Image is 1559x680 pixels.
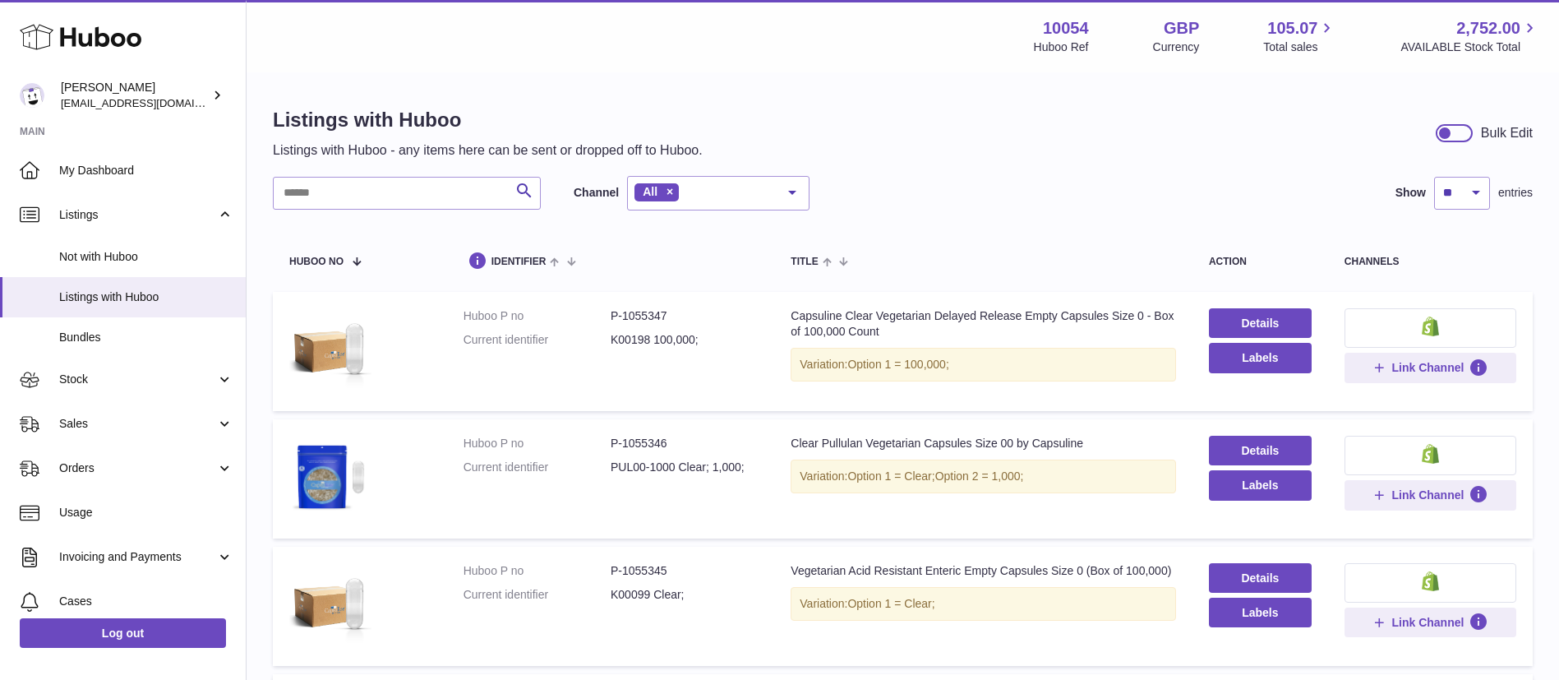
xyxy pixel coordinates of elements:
[61,80,209,111] div: [PERSON_NAME]
[611,563,758,579] dd: P-1055345
[1164,17,1199,39] strong: GBP
[935,470,1024,483] span: Option 2 = 1,000;
[1209,598,1312,627] button: Labels
[273,107,703,133] h1: Listings with Huboo
[59,460,216,476] span: Orders
[59,416,216,432] span: Sales
[1209,257,1312,267] div: action
[791,587,1176,621] div: Variation:
[611,332,758,348] dd: K00198 100,000;
[1498,185,1533,201] span: entries
[1345,608,1516,637] button: Link Channel
[1422,571,1439,591] img: shopify-small.png
[464,563,611,579] dt: Huboo P no
[1209,470,1312,500] button: Labels
[1209,308,1312,338] a: Details
[59,549,216,565] span: Invoicing and Payments
[1263,17,1336,55] a: 105.07 Total sales
[491,257,547,267] span: identifier
[59,330,233,345] span: Bundles
[59,372,216,387] span: Stock
[464,332,611,348] dt: Current identifier
[1153,39,1200,55] div: Currency
[289,308,371,391] img: Capsuline Clear Vegetarian Delayed Release Empty Capsules Size 0 - Box of 100,000 Count
[61,96,242,109] span: [EMAIL_ADDRESS][DOMAIN_NAME]
[847,358,948,371] span: Option 1 = 100,000;
[464,460,611,475] dt: Current identifier
[1267,17,1317,39] span: 105.07
[847,597,934,610] span: Option 1 = Clear;
[1209,343,1312,372] button: Labels
[1400,17,1539,55] a: 2,752.00 AVAILABLE Stock Total
[20,83,44,108] img: internalAdmin-10054@internal.huboo.com
[1395,185,1426,201] label: Show
[611,587,758,603] dd: K00099 Clear;
[59,207,216,223] span: Listings
[1391,360,1464,375] span: Link Channel
[1209,563,1312,593] a: Details
[289,563,371,645] img: Vegetarian Acid Resistant Enteric Empty Capsules Size 0 (Box of 100,000)
[464,436,611,451] dt: Huboo P no
[791,308,1176,340] div: Capsuline Clear Vegetarian Delayed Release Empty Capsules Size 0 - Box of 100,000 Count
[1456,17,1520,39] span: 2,752.00
[289,257,344,267] span: Huboo no
[1263,39,1336,55] span: Total sales
[1034,39,1089,55] div: Huboo Ref
[59,505,233,520] span: Usage
[1345,257,1516,267] div: channels
[791,257,818,267] span: title
[1345,353,1516,382] button: Link Channel
[611,308,758,324] dd: P-1055347
[643,185,657,198] span: All
[1391,615,1464,630] span: Link Channel
[847,470,934,483] span: Option 1 = Clear;
[1422,317,1439,336] img: shopify-small.png
[791,348,1176,382] div: Variation:
[273,141,703,160] p: Listings with Huboo - any items here can be sent or dropped off to Huboo.
[574,185,619,201] label: Channel
[1422,444,1439,464] img: shopify-small.png
[611,436,758,451] dd: P-1055346
[464,587,611,603] dt: Current identifier
[289,436,371,518] img: Clear Pullulan Vegetarian Capsules Size 00 by Capsuline
[59,289,233,305] span: Listings with Huboo
[791,436,1176,451] div: Clear Pullulan Vegetarian Capsules Size 00 by Capsuline
[20,618,226,648] a: Log out
[59,249,233,265] span: Not with Huboo
[1043,17,1089,39] strong: 10054
[1391,488,1464,502] span: Link Channel
[1481,124,1533,142] div: Bulk Edit
[464,308,611,324] dt: Huboo P no
[59,594,233,609] span: Cases
[1345,480,1516,510] button: Link Channel
[791,460,1176,493] div: Variation:
[59,163,233,178] span: My Dashboard
[1400,39,1539,55] span: AVAILABLE Stock Total
[611,460,758,475] dd: PUL00-1000 Clear; 1,000;
[791,563,1176,579] div: Vegetarian Acid Resistant Enteric Empty Capsules Size 0 (Box of 100,000)
[1209,436,1312,465] a: Details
